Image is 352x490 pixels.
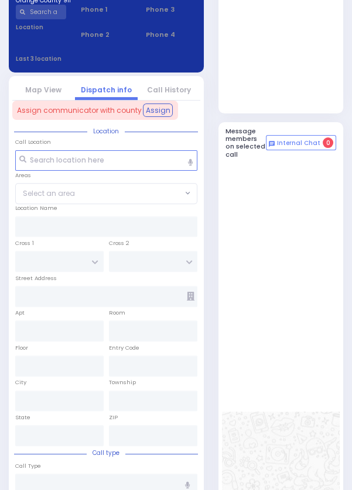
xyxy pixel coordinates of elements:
[323,137,333,148] span: 0
[15,413,30,422] label: State
[15,462,41,470] label: Call Type
[109,309,125,317] label: Room
[87,448,125,457] span: Call type
[187,292,194,301] span: Other building occupants
[147,85,191,95] a: Call History
[15,239,34,247] label: Cross 1
[16,23,66,32] label: Location
[277,139,320,147] span: Internal Chat
[146,30,196,40] span: Phone 4
[146,5,196,15] span: Phone 3
[269,141,275,147] img: comment-alt.png
[17,105,142,116] span: Assign communicator with county
[23,188,75,199] span: Select an area
[15,378,26,387] label: City
[109,239,129,247] label: Cross 2
[87,127,125,136] span: Location
[266,135,336,150] button: Internal Chat 0
[109,378,136,387] label: Township
[15,274,57,282] label: Street Address
[15,344,28,352] label: Floor
[16,5,66,19] input: Search a contact
[81,5,131,15] span: Phone 1
[15,150,198,171] input: Search location here
[109,344,139,352] label: Entry Code
[15,204,57,212] label: Location Name
[15,138,51,146] label: Call Location
[16,54,106,63] label: Last 3 location
[81,85,132,95] a: Dispatch info
[81,30,131,40] span: Phone 2
[15,171,31,180] label: Areas
[143,103,173,116] button: Assign
[15,309,25,317] label: Apt
[109,413,118,422] label: ZIP
[25,85,61,95] a: Map View
[225,127,266,158] h5: Message members on selected call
